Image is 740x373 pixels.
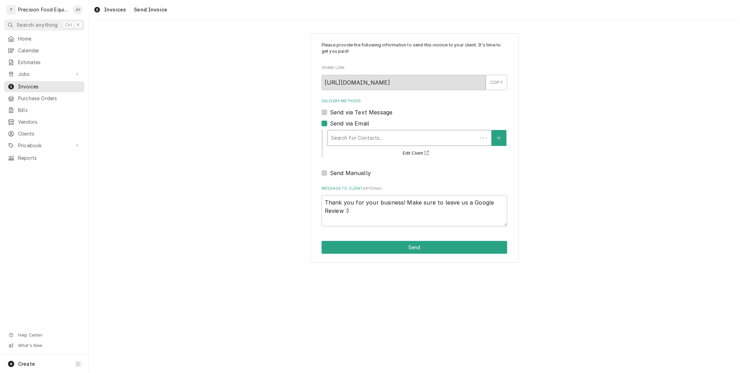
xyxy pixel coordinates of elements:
span: Purchase Orders [18,95,81,102]
a: Invoices [91,4,129,15]
span: C [77,361,80,367]
textarea: Thank you for your business! Make sure to leave us a Google Review :) [322,195,507,226]
a: Go to Pricebook [4,140,84,151]
a: Clients [4,128,84,139]
span: What's New [18,343,80,348]
div: Invoice Send Form [322,42,507,226]
div: Button Group [322,241,507,254]
p: Please provide the following information to send this invoice to your client. It's time to get yo... [322,42,507,55]
a: Vendors [4,116,84,128]
a: Home [4,33,84,44]
button: Create New Contact [492,130,506,146]
label: Delivery Methods [322,98,507,104]
div: Jason Hertel's Avatar [73,5,83,15]
span: Jobs [18,71,70,78]
span: Home [18,35,81,42]
div: Delivery Methods [322,98,507,177]
a: Calendar [4,45,84,56]
span: Calendar [18,47,81,54]
div: Invoice Send [311,33,519,263]
button: Send [322,241,507,254]
a: Estimates [4,57,84,68]
span: Pricebook [18,142,70,149]
span: Clients [18,130,81,137]
div: JH [73,5,83,15]
a: Bills [4,105,84,116]
span: Create [18,361,35,367]
span: Invoices [18,83,81,90]
span: Bills [18,107,81,114]
span: Invoices [104,6,126,13]
label: Message to Client [322,186,507,191]
a: Go to Jobs [4,69,84,80]
div: Precision Food Equipment LLC [18,6,69,13]
button: Search anythingCtrlK [4,19,84,31]
span: K [77,22,80,28]
div: Button Group Row [322,241,507,254]
span: Ctrl [65,22,72,28]
span: Help Center [18,332,80,338]
div: Share Link [322,65,507,90]
label: Send Manually [330,169,371,177]
a: Invoices [4,81,84,92]
span: Send Invoice [132,6,167,13]
a: Go to Help Center [4,330,84,340]
button: COPY [486,75,507,90]
label: Send via Text Message [330,108,392,116]
span: Reports [18,155,81,162]
a: Go to What's New [4,341,84,350]
label: Send via Email [330,119,369,128]
span: ( optional ) [363,186,382,190]
label: Share Link [322,65,507,71]
div: P [6,5,16,15]
div: Message to Client [322,186,507,227]
span: Vendors [18,119,81,125]
span: Search anything [17,21,58,28]
a: Purchase Orders [4,93,84,104]
button: Edit Client [402,149,432,158]
span: Estimates [18,59,81,66]
a: Reports [4,153,84,164]
svg: Create New Contact [497,136,501,140]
